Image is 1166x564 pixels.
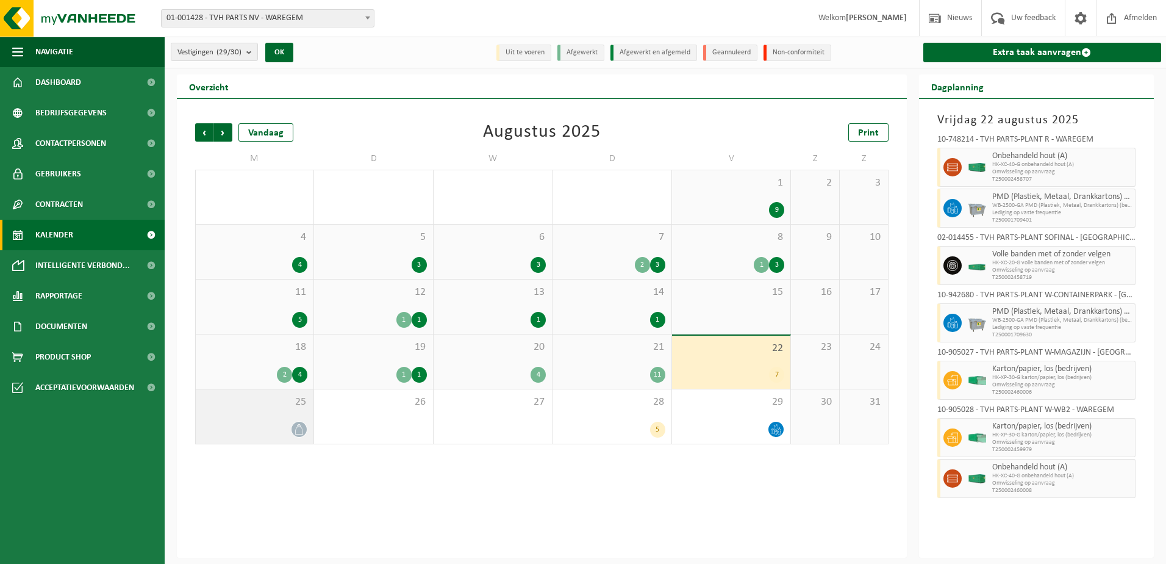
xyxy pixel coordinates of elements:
[177,74,241,98] h2: Overzicht
[923,43,1162,62] a: Extra taak aanvragen
[846,286,882,299] span: 17
[202,341,307,354] span: 18
[195,123,213,142] span: Vorige
[968,163,986,172] img: HK-XC-40-GN-00
[797,396,833,409] span: 30
[992,374,1132,381] span: HK-XP-30-G karton/papier, los (bedrijven)
[764,45,831,61] li: Non-conformiteit
[440,286,546,299] span: 13
[440,396,546,409] span: 27
[672,148,791,170] td: V
[846,176,882,190] span: 3
[320,341,426,354] span: 19
[992,250,1132,259] span: Volle banden met of zonder velgen
[162,10,374,27] span: 01-001428 - TVH PARTS NV - WAREGEM
[277,367,292,383] div: 2
[678,342,784,355] span: 22
[992,389,1132,396] span: T250002460006
[937,136,1136,148] div: 10-748214 - TVH PARTS-PLANT R - WAREGEM
[992,192,1132,202] span: PMD (Plastiek, Metaal, Drankkartons) (bedrijven)
[992,480,1132,487] span: Omwisseling op aanvraag
[968,199,986,217] img: WB-2500-GAL-GY-01
[265,43,293,62] button: OK
[992,364,1132,374] span: Karton/papier, los (bedrijven)
[992,168,1132,176] span: Omwisseling op aanvraag
[35,311,87,342] span: Documenten
[846,13,907,23] strong: [PERSON_NAME]
[937,349,1136,361] div: 10-905027 - TVH PARTS-PLANT W-MAGAZIJN - [GEOGRAPHIC_DATA]
[531,257,546,273] div: 3
[35,342,91,372] span: Product Shop
[35,128,106,159] span: Contactpersonen
[992,217,1132,224] span: T250001709401
[412,367,427,383] div: 1
[992,307,1132,317] span: PMD (Plastiek, Metaal, Drankkartons) (bedrijven)
[992,267,1132,274] span: Omwisseling op aanvraag
[678,231,784,244] span: 8
[992,439,1132,446] span: Omwisseling op aanvraag
[678,396,784,409] span: 29
[320,396,426,409] span: 26
[161,9,374,27] span: 01-001428 - TVH PARTS NV - WAREGEM
[557,45,604,61] li: Afgewerkt
[992,487,1132,494] span: T250002460008
[937,111,1136,129] h3: Vrijdag 22 augustus 2025
[992,161,1132,168] span: HK-XC-40-G onbehandeld hout (A)
[553,148,671,170] td: D
[559,231,665,244] span: 7
[797,176,833,190] span: 2
[992,422,1132,432] span: Karton/papier, los (bedrijven)
[531,367,546,383] div: 4
[968,474,986,483] img: HK-XC-40-GN-00
[35,372,134,403] span: Acceptatievoorwaarden
[992,331,1132,339] span: T250001709630
[35,220,73,250] span: Kalender
[992,446,1132,454] span: T250002459979
[678,286,784,299] span: 15
[396,367,412,383] div: 1
[840,148,889,170] td: Z
[769,202,784,218] div: 9
[35,159,81,189] span: Gebruikers
[177,43,241,62] span: Vestigingen
[937,406,1136,418] div: 10-905028 - TVH PARTS-PLANT W-WB2 - WAREGEM
[214,123,232,142] span: Volgende
[769,257,784,273] div: 3
[202,396,307,409] span: 25
[846,341,882,354] span: 24
[992,317,1132,324] span: WB-2500-GA PMD (Plastiek, Metaal, Drankkartons) (bedrijven)
[992,176,1132,183] span: T250002458707
[992,259,1132,267] span: HK-XC-20-G volle banden met of zonder velgen
[483,123,601,142] div: Augustus 2025
[992,324,1132,331] span: Lediging op vaste frequentie
[992,274,1132,281] span: T250002458719
[292,257,307,273] div: 4
[610,45,697,61] li: Afgewerkt en afgemeld
[797,341,833,354] span: 23
[703,45,757,61] li: Geannuleerd
[216,48,241,56] count: (29/30)
[992,151,1132,161] span: Onbehandeld hout (A)
[314,148,433,170] td: D
[992,432,1132,439] span: HK-XP-30-G karton/papier, los (bedrijven)
[171,43,258,61] button: Vestigingen(29/30)
[797,231,833,244] span: 9
[791,148,840,170] td: Z
[797,286,833,299] span: 16
[195,148,314,170] td: M
[396,312,412,328] div: 1
[559,396,665,409] span: 28
[769,367,784,383] div: 7
[919,74,996,98] h2: Dagplanning
[992,381,1132,389] span: Omwisseling op aanvraag
[292,367,307,383] div: 4
[937,291,1136,303] div: 10-942680 - TVH PARTS-PLANT W-CONTAINERPARK - [GEOGRAPHIC_DATA]
[992,472,1132,480] span: HK-XC-40-G onbehandeld hout (A)
[238,123,293,142] div: Vandaag
[202,231,307,244] span: 4
[531,312,546,328] div: 1
[678,176,784,190] span: 1
[968,261,986,270] img: HK-XC-20-GN-00
[292,312,307,328] div: 5
[968,433,986,443] img: HK-XP-30-GN-00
